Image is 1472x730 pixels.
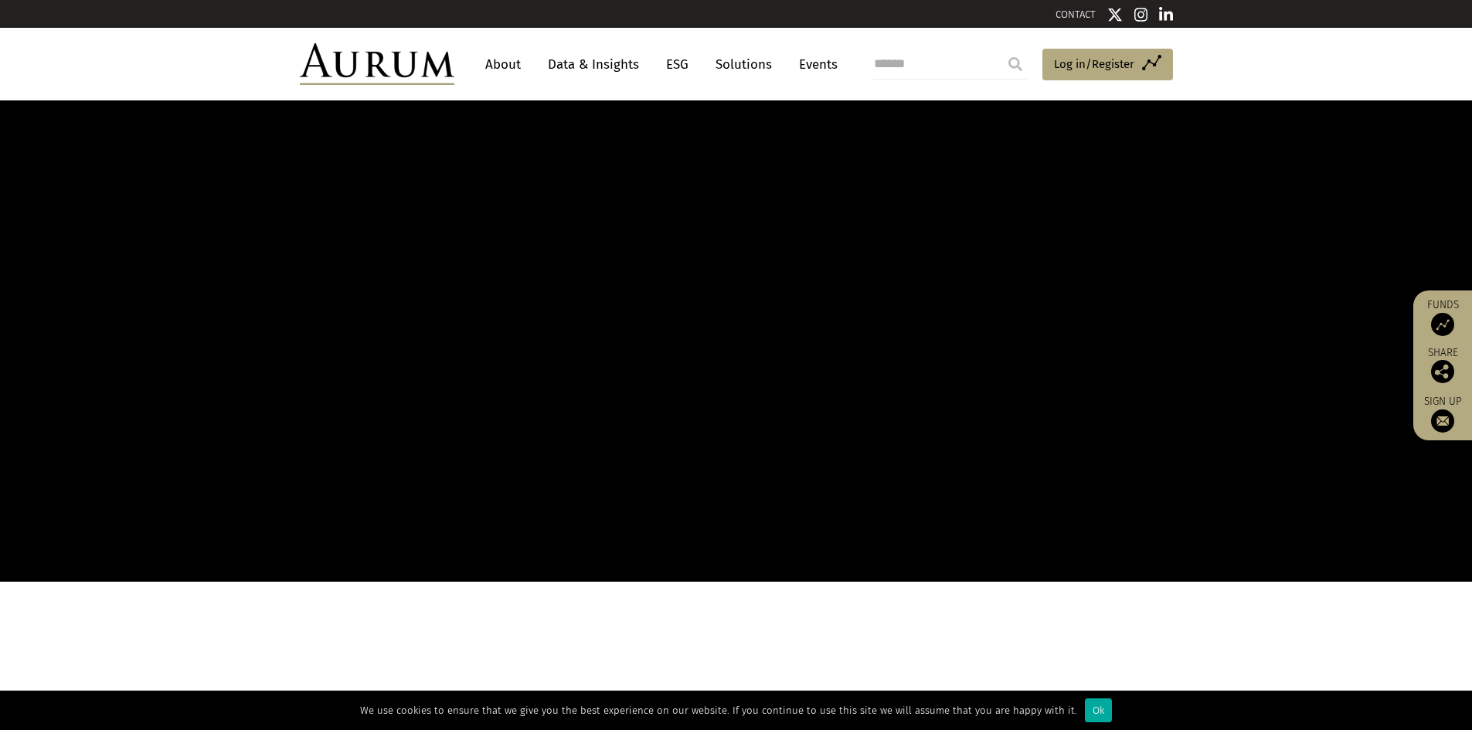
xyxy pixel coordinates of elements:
div: Ok [1085,698,1112,722]
div: Share [1421,348,1464,383]
a: About [478,50,529,79]
a: Log in/Register [1042,49,1173,81]
img: Sign up to our newsletter [1431,409,1454,433]
a: ESG [658,50,696,79]
img: Linkedin icon [1159,7,1173,22]
a: Events [791,50,838,79]
input: Submit [1000,49,1031,80]
img: Twitter icon [1107,7,1123,22]
img: Aurum [300,43,454,85]
img: Access Funds [1431,313,1454,336]
img: Instagram icon [1134,7,1148,22]
a: CONTACT [1056,8,1096,20]
span: Log in/Register [1054,55,1134,73]
a: Sign up [1421,395,1464,433]
a: Solutions [708,50,780,79]
a: Data & Insights [540,50,647,79]
a: Funds [1421,298,1464,336]
img: Share this post [1431,360,1454,383]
